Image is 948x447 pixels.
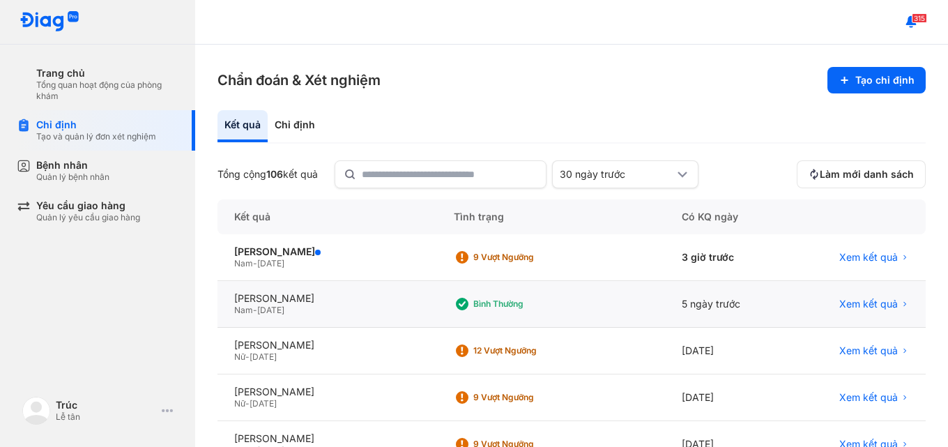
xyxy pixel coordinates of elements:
div: Tạo và quản lý đơn xét nghiệm [36,131,156,142]
span: Làm mới danh sách [820,168,914,181]
div: Trúc [56,399,156,411]
div: Chỉ định [268,110,322,142]
div: Lễ tân [56,411,156,423]
div: 9 Vượt ngưỡng [473,252,585,263]
div: Yêu cầu giao hàng [36,199,140,212]
div: Quản lý yêu cầu giao hàng [36,212,140,223]
button: Tạo chỉ định [827,67,926,93]
div: Bình thường [473,298,585,310]
span: Xem kết quả [839,344,898,357]
span: - [253,305,257,315]
span: Nữ [234,398,245,409]
span: Nam [234,305,253,315]
span: Xem kết quả [839,251,898,264]
span: [DATE] [257,258,284,268]
span: Nam [234,258,253,268]
div: 30 ngày trước [560,168,674,181]
span: Xem kết quả [839,391,898,404]
div: Kết quả [217,110,268,142]
div: Có KQ ngày [665,199,788,234]
div: 12 Vượt ngưỡng [473,345,585,356]
div: [PERSON_NAME] [234,245,420,258]
div: Tình trạng [437,199,664,234]
span: [DATE] [250,398,277,409]
div: Bệnh nhân [36,159,109,172]
div: [PERSON_NAME] [234,386,420,398]
img: logo [20,11,79,33]
div: Quản lý bệnh nhân [36,172,109,183]
div: [DATE] [665,374,788,421]
div: 9 Vượt ngưỡng [473,392,585,403]
span: - [245,398,250,409]
button: Làm mới danh sách [797,160,926,188]
div: Trang chủ [36,67,178,79]
div: Chỉ định [36,119,156,131]
span: Nữ [234,351,245,362]
div: Tổng quan hoạt động của phòng khám [36,79,178,102]
span: Xem kết quả [839,298,898,310]
span: - [245,351,250,362]
h3: Chẩn đoán & Xét nghiệm [217,70,381,90]
img: logo [22,397,50,425]
div: [DATE] [665,328,788,374]
div: [PERSON_NAME] [234,339,420,351]
span: [DATE] [257,305,284,315]
div: Kết quả [217,199,437,234]
span: [DATE] [250,351,277,362]
span: 106 [266,168,283,180]
span: - [253,258,257,268]
div: 5 ngày trước [665,281,788,328]
div: [PERSON_NAME] [234,432,420,445]
div: [PERSON_NAME] [234,292,420,305]
div: 3 giờ trước [665,234,788,281]
span: 315 [912,13,927,23]
div: Tổng cộng kết quả [217,168,318,181]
